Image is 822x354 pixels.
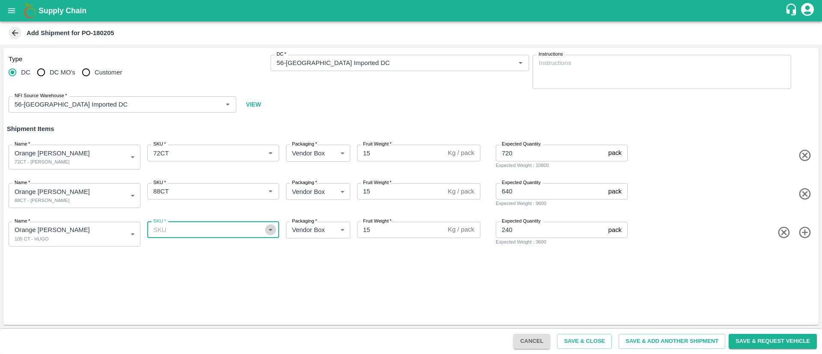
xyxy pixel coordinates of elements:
[39,6,86,15] b: Supply Chain
[39,5,785,17] a: Supply Chain
[15,158,69,166] div: 72CT - [PERSON_NAME]
[21,68,30,77] span: DC
[27,30,114,36] b: Add Shipment for PO-180205
[292,218,317,225] label: Packaging
[292,187,325,196] p: Vendor Box
[222,99,233,110] button: Open
[539,51,563,58] label: Instructions
[608,187,622,196] p: pack
[95,68,122,77] span: Customer
[357,145,444,161] input: 0.0
[496,183,605,199] input: 0.0
[502,141,541,148] label: Expected Quantity
[496,222,605,238] input: 0.0
[496,145,605,161] input: 0.0
[15,235,49,243] div: 105 CT - HUGO
[292,225,325,235] p: Vendor Box
[292,149,325,158] p: Vendor Box
[557,334,612,349] button: Save & Close
[357,183,444,199] input: 0.0
[292,179,317,186] label: Packaging
[50,68,75,77] span: DC MO's
[7,125,54,132] strong: Shipment Items
[9,55,22,64] legend: Type
[496,199,628,207] div: Expected Weight : 9600
[502,218,541,225] label: Expected Quantity
[800,2,815,20] div: account of current user
[240,96,267,113] button: VIEW
[11,99,208,110] input: NFI Source Warehouse
[513,334,550,349] button: Cancel
[21,2,39,19] img: logo
[150,147,251,158] input: SKU
[785,3,800,18] div: customer-support
[15,92,67,99] label: NFI Source Warehouse
[15,179,30,186] label: Name
[277,51,286,58] label: DC
[265,224,276,235] button: Open
[265,147,276,158] button: Open
[15,196,69,204] div: 88CT - [PERSON_NAME]
[153,218,166,225] label: SKU
[608,148,622,158] p: pack
[608,225,622,235] p: pack
[153,179,166,186] label: SKU
[150,224,262,235] input: SKU
[273,57,501,68] input: Select DC
[363,141,391,148] label: Fruit Weight
[496,161,628,169] div: Expected Weight : 10800
[502,179,541,186] label: Expected Quantity
[15,225,90,235] p: Orange [PERSON_NAME]
[150,186,251,197] input: SKU
[265,186,276,197] button: Open
[515,57,526,68] button: Open
[292,141,317,148] label: Packaging
[363,179,391,186] label: Fruit Weight
[15,149,90,158] p: Orange [PERSON_NAME]
[153,141,166,148] label: SKU
[496,238,628,246] div: Expected Weight : 3600
[619,334,725,349] button: Save & Add Another Shipment
[729,334,817,349] button: Save & Request Vehicle
[357,222,444,238] input: 0.0
[2,1,21,21] button: open drawer
[9,64,267,81] div: recipient_type
[15,187,90,196] p: Orange [PERSON_NAME]
[15,141,30,148] label: Name
[15,218,30,225] label: Name
[363,218,391,225] label: Fruit Weight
